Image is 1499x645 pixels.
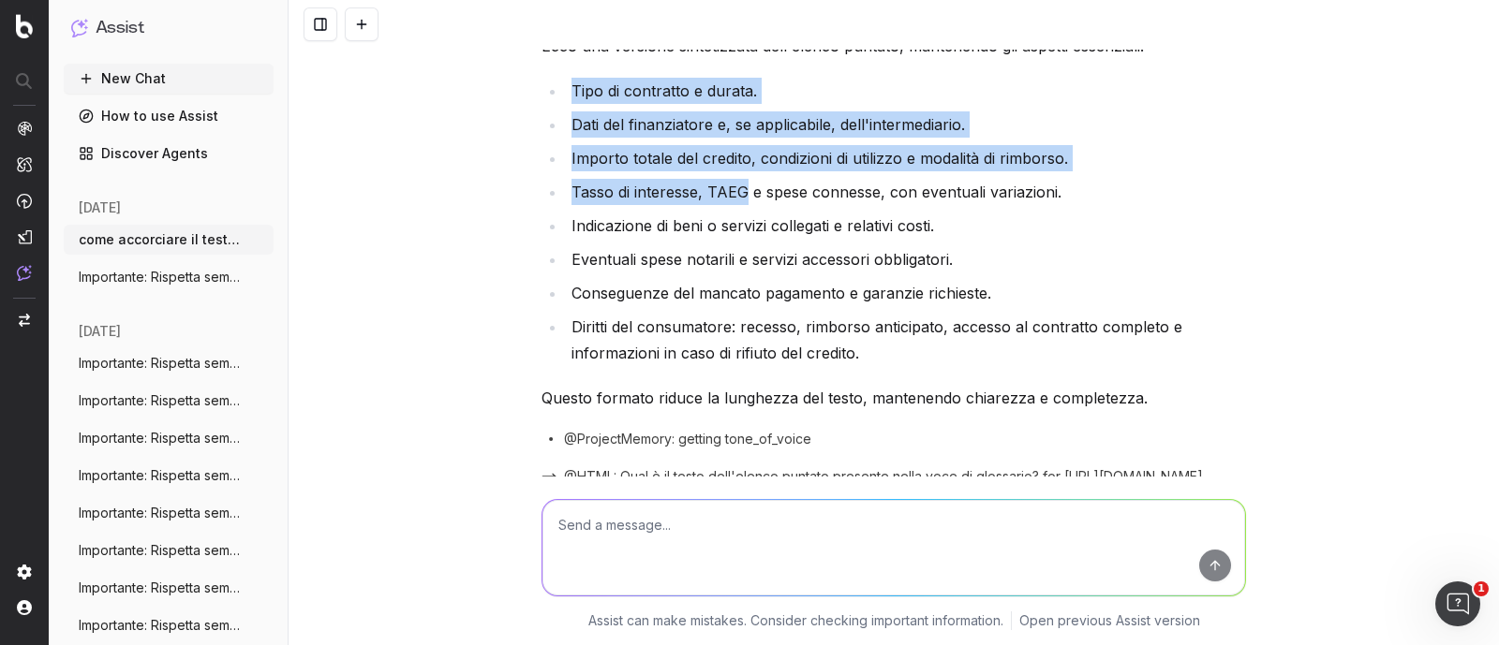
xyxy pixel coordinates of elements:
[16,14,33,38] img: Botify logo
[79,198,121,217] span: [DATE]
[64,225,274,255] button: come accorciare il testo dell'elenco pun
[17,265,32,281] img: Assist
[566,314,1246,366] li: Diritti del consumatore: recesso, rimborso anticipato, accesso al contratto completo e informazio...
[71,19,88,37] img: Assist
[17,156,32,172] img: Intelligence
[64,262,274,292] button: Importante: Rispetta sempre tutte le seg
[64,386,274,416] button: Importante: Rispetta sempre tutte le seg
[17,564,32,579] img: Setting
[588,611,1003,630] p: Assist can make mistakes. Consider checking important information.
[1474,581,1489,596] span: 1
[566,78,1246,104] li: Tipo di contratto e durata.
[566,111,1246,138] li: Dati del finanziatore e, se applicabile, dell'intermediario.
[542,467,1203,486] button: @HTML: Qual è il testo dell'elenco puntato presente nella voce di glossario? for [URL][DOMAIN_NAME]
[79,429,244,447] span: Importante: Rispetta sempre tutte le seg
[64,139,274,169] a: Discover Agents
[566,280,1246,306] li: Conseguenze del mancato pagamento e garanzie richieste.
[17,121,32,136] img: Analytics
[17,229,32,244] img: Studio
[17,600,32,615] img: My account
[79,579,244,597] span: Importante: Rispetta sempre tutte le seg
[566,246,1246,272] li: Eventuali spese notarili e servizi accessori obbligatori.
[96,15,144,41] h1: Assist
[64,461,274,491] button: Importante: Rispetta sempre tutte le seg
[64,423,274,453] button: Importante: Rispetta sempre tutte le seg
[566,179,1246,205] li: Tasso di interesse, TAEG e spese connesse, con eventuali variazioni.
[79,616,244,635] span: Importante: Rispetta sempre tutte le seg
[64,348,274,378] button: Importante: Rispetta sempre tutte le seg
[564,467,1203,486] span: @HTML: Qual è il testo dell'elenco puntato presente nella voce di glossario? for [URL][DOMAIN_NAME]
[64,498,274,528] button: Importante: Rispetta sempre tutte le seg
[566,213,1246,239] li: Indicazione di beni o servizi collegati e relativi costi.
[79,322,121,341] span: [DATE]
[79,391,244,410] span: Importante: Rispetta sempre tutte le seg
[1435,581,1480,626] iframe: Intercom live chat
[79,541,244,560] span: Importante: Rispetta sempre tutte le seg
[79,466,244,485] span: Importante: Rispetta sempre tutte le seg
[17,193,32,209] img: Activation
[566,145,1246,171] li: Importo totale del credito, condizioni di utilizzo e modalità di rimborso.
[64,101,274,131] a: How to use Assist
[79,230,244,249] span: come accorciare il testo dell'elenco pun
[64,64,274,94] button: New Chat
[79,354,244,373] span: Importante: Rispetta sempre tutte le seg
[64,610,274,640] button: Importante: Rispetta sempre tutte le seg
[79,504,244,522] span: Importante: Rispetta sempre tutte le seg
[19,314,30,327] img: Switch project
[71,15,266,41] button: Assist
[564,430,811,448] span: @ProjectMemory: getting tone_of_voice
[79,268,244,286] span: Importante: Rispetta sempre tutte le seg
[64,573,274,603] button: Importante: Rispetta sempre tutte le seg
[542,385,1246,411] p: Questo formato riduce la lunghezza del testo, mantenendo chiarezza e completezza.
[64,535,274,565] button: Importante: Rispetta sempre tutte le seg
[1019,611,1200,630] a: Open previous Assist version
